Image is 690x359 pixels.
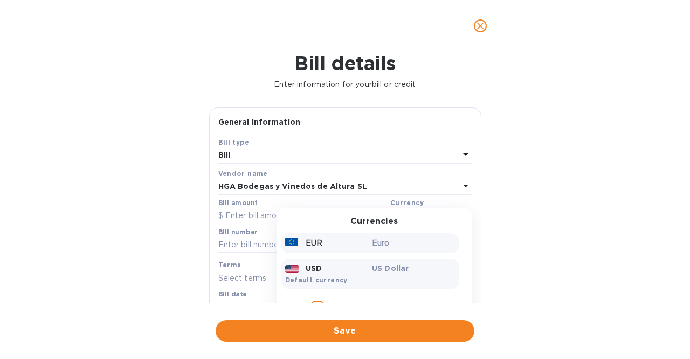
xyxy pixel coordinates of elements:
[218,151,231,159] b: Bill
[218,299,320,315] input: Select date
[218,229,257,235] label: Bill number
[306,263,322,274] p: USD
[467,13,493,39] button: close
[218,138,250,146] b: Bill type
[218,261,241,269] b: Terms
[218,170,268,178] b: Vendor name
[390,199,424,207] b: Currency
[218,237,472,253] input: Enter bill number
[285,265,300,273] img: USD
[372,263,455,274] p: US Dollar
[218,273,267,284] p: Select terms
[216,320,474,342] button: Save
[285,276,348,284] b: Default currency
[350,216,398,227] h3: Currencies
[218,292,247,298] label: Bill date
[218,118,301,126] b: General information
[224,324,466,337] span: Save
[9,79,681,90] p: Enter information for your bill or credit
[306,238,322,249] p: EUR
[218,200,257,206] label: Bill amount
[218,182,367,191] b: HGA Bodegas y Vinedos de Altura SL
[9,52,681,74] h1: Bill details
[328,303,437,311] b: Add new receiving method
[372,238,455,249] p: Euro
[218,208,386,224] input: $ Enter bill amount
